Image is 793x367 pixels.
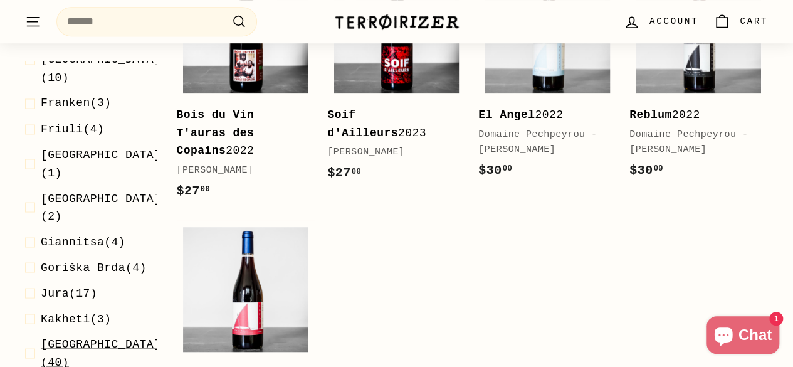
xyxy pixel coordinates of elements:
span: Friuli [41,122,83,135]
span: (3) [41,94,112,112]
div: [PERSON_NAME] [327,145,453,160]
span: Kakheti [41,312,90,325]
span: Account [649,14,698,28]
span: $27 [327,166,361,180]
span: Jura [41,287,69,299]
a: Account [616,3,706,40]
sup: 00 [653,164,663,173]
div: 2022 [478,106,604,124]
span: Goriška Brda [41,261,125,274]
sup: 00 [352,168,361,176]
span: (17) [41,284,97,302]
div: Domaine Pechpeyrou - [PERSON_NAME] [629,127,755,157]
span: (1) [41,146,160,182]
div: 2023 [327,106,453,142]
inbox-online-store-chat: Shopify online store chat [703,316,783,357]
sup: 00 [201,185,210,194]
span: (2) [41,189,160,226]
span: Giannitsa [41,235,104,248]
div: 2022 [629,106,755,124]
span: $30 [629,163,663,178]
span: (4) [41,120,104,138]
span: [GEOGRAPHIC_DATA] [41,192,160,205]
span: (4) [41,258,147,277]
b: El Angel [478,109,535,121]
span: Cart [740,14,768,28]
span: (4) [41,233,125,251]
a: Cart [706,3,775,40]
span: $30 [478,163,512,178]
span: Franken [41,97,90,109]
div: 2022 [176,106,302,160]
sup: 00 [503,164,512,173]
span: [GEOGRAPHIC_DATA] [41,148,160,161]
b: Bois du Vin T'auras des Copains [176,109,254,157]
b: Soif d'Ailleurs [327,109,398,139]
div: Domaine Pechpeyrou - [PERSON_NAME] [478,127,604,157]
span: [GEOGRAPHIC_DATA] [41,338,160,350]
span: (3) [41,310,112,328]
div: [PERSON_NAME] [176,163,302,178]
span: $27 [176,184,210,198]
b: Reblum [629,109,672,121]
